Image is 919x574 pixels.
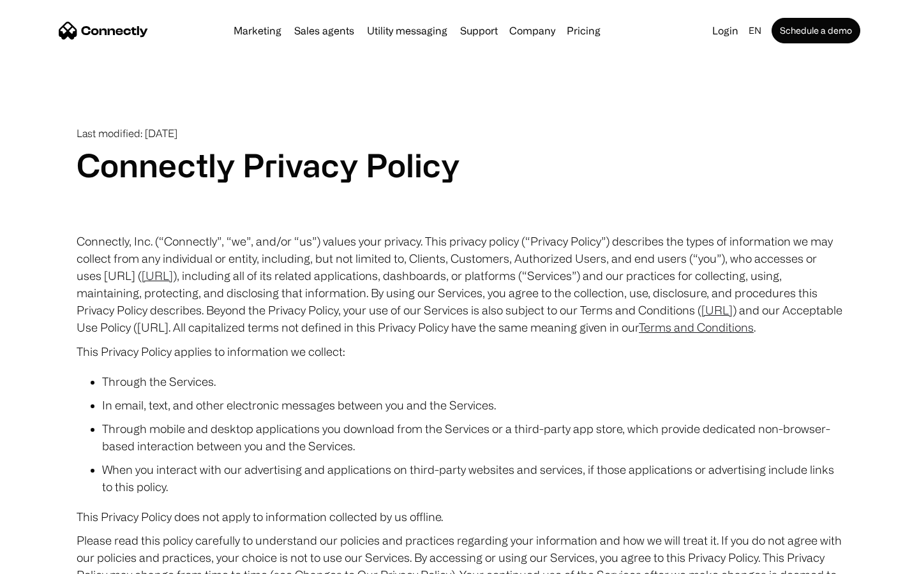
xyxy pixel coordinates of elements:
[77,146,842,184] h1: Connectly Privacy Policy
[26,552,77,570] ul: Language list
[749,22,761,40] div: en
[228,26,287,36] a: Marketing
[562,26,606,36] a: Pricing
[102,461,842,496] li: When you interact with our advertising and applications on third-party websites and services, if ...
[707,22,743,40] a: Login
[701,304,733,316] a: [URL]
[77,184,842,202] p: ‍
[77,508,842,526] p: This Privacy Policy does not apply to information collected by us offline.
[772,18,860,43] a: Schedule a demo
[77,233,842,336] p: Connectly, Inc. (“Connectly”, “we”, and/or “us”) values your privacy. This privacy policy (“Priva...
[289,26,359,36] a: Sales agents
[13,550,77,570] aside: Language selected: English
[102,373,842,390] li: Through the Services.
[102,420,842,455] li: Through mobile and desktop applications you download from the Services or a third-party app store...
[142,269,173,282] a: [URL]
[509,22,555,40] div: Company
[102,397,842,414] li: In email, text, and other electronic messages between you and the Services.
[77,128,842,140] p: Last modified: [DATE]
[77,342,842,360] p: This Privacy Policy applies to information we collect:
[362,26,452,36] a: Utility messaging
[455,26,503,36] a: Support
[639,321,754,334] a: Terms and Conditions
[77,209,842,226] p: ‍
